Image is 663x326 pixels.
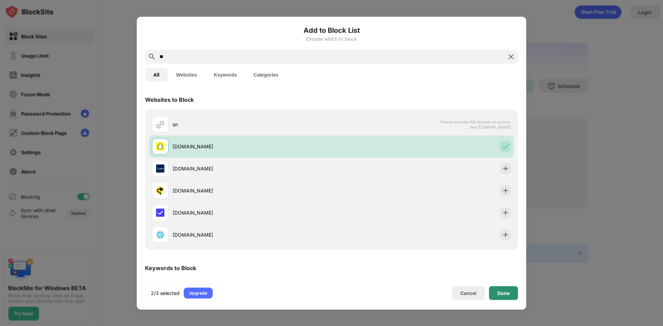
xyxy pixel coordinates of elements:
div: Cancel [460,290,477,296]
div: Keywords to Block [145,264,196,271]
button: Websites [168,68,205,81]
div: [DOMAIN_NAME] [173,231,331,238]
button: Categories [245,68,287,81]
div: [DOMAIN_NAME] [173,209,331,216]
img: search-close [507,52,515,61]
div: Upgrade [189,289,207,296]
div: Choose which to block [145,36,518,41]
img: favicons [156,230,164,239]
div: [DOMAIN_NAME] [173,165,331,172]
div: sn [173,121,331,128]
button: Keywords [205,68,245,81]
img: favicons [156,142,164,150]
div: 2/3 selected [151,289,180,296]
button: All [145,68,168,81]
div: [DOMAIN_NAME] [173,187,331,194]
h6: Add to Block List [145,25,518,35]
img: favicons [156,186,164,195]
img: favicons [156,208,164,217]
img: favicons [156,164,164,172]
div: Websites to Block [145,96,194,103]
img: url.svg [156,120,164,128]
span: Please include full domain structure, like [DOMAIN_NAME] [440,119,511,129]
img: search.svg [148,52,156,61]
div: Done [497,290,510,296]
div: [DOMAIN_NAME] [173,143,331,150]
